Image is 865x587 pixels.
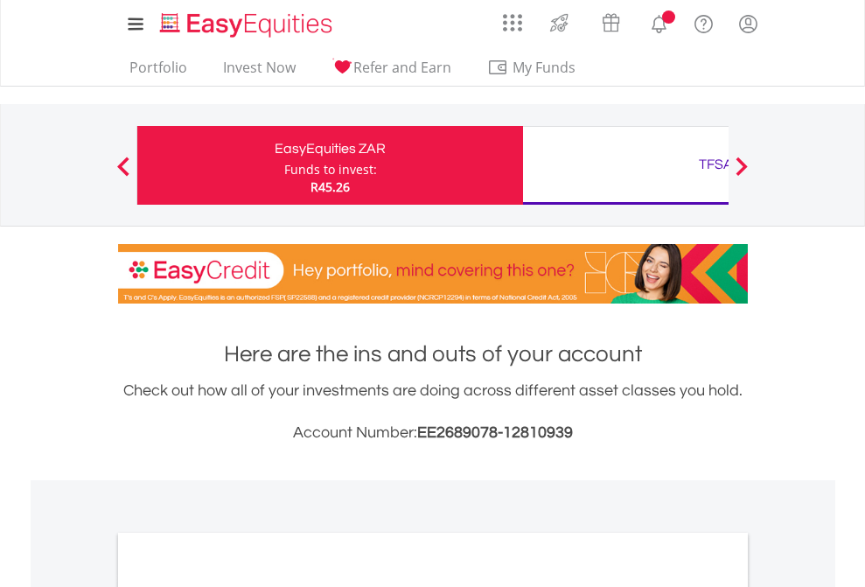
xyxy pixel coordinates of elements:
a: AppsGrid [492,4,534,32]
div: Check out how all of your investments are doing across different asset classes you hold. [118,379,748,445]
span: My Funds [487,56,602,79]
div: EasyEquities ZAR [148,136,513,161]
h3: Account Number: [118,421,748,445]
a: Home page [153,4,339,39]
img: EasyEquities_Logo.png [157,10,339,39]
a: Portfolio [122,59,194,86]
img: thrive-v2.svg [545,9,574,37]
a: My Profile [726,4,771,43]
a: Notifications [637,4,681,39]
a: Invest Now [216,59,303,86]
h1: Here are the ins and outs of your account [118,339,748,370]
a: Vouchers [585,4,637,37]
div: Funds to invest: [284,161,377,178]
button: Next [724,165,759,183]
img: grid-menu-icon.svg [503,13,522,32]
img: vouchers-v2.svg [596,9,625,37]
a: FAQ's and Support [681,4,726,39]
a: Refer and Earn [324,59,458,86]
span: R45.26 [310,178,350,195]
span: EE2689078-12810939 [417,424,573,441]
span: Refer and Earn [353,58,451,77]
img: EasyCredit Promotion Banner [118,244,748,304]
button: Previous [106,165,141,183]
